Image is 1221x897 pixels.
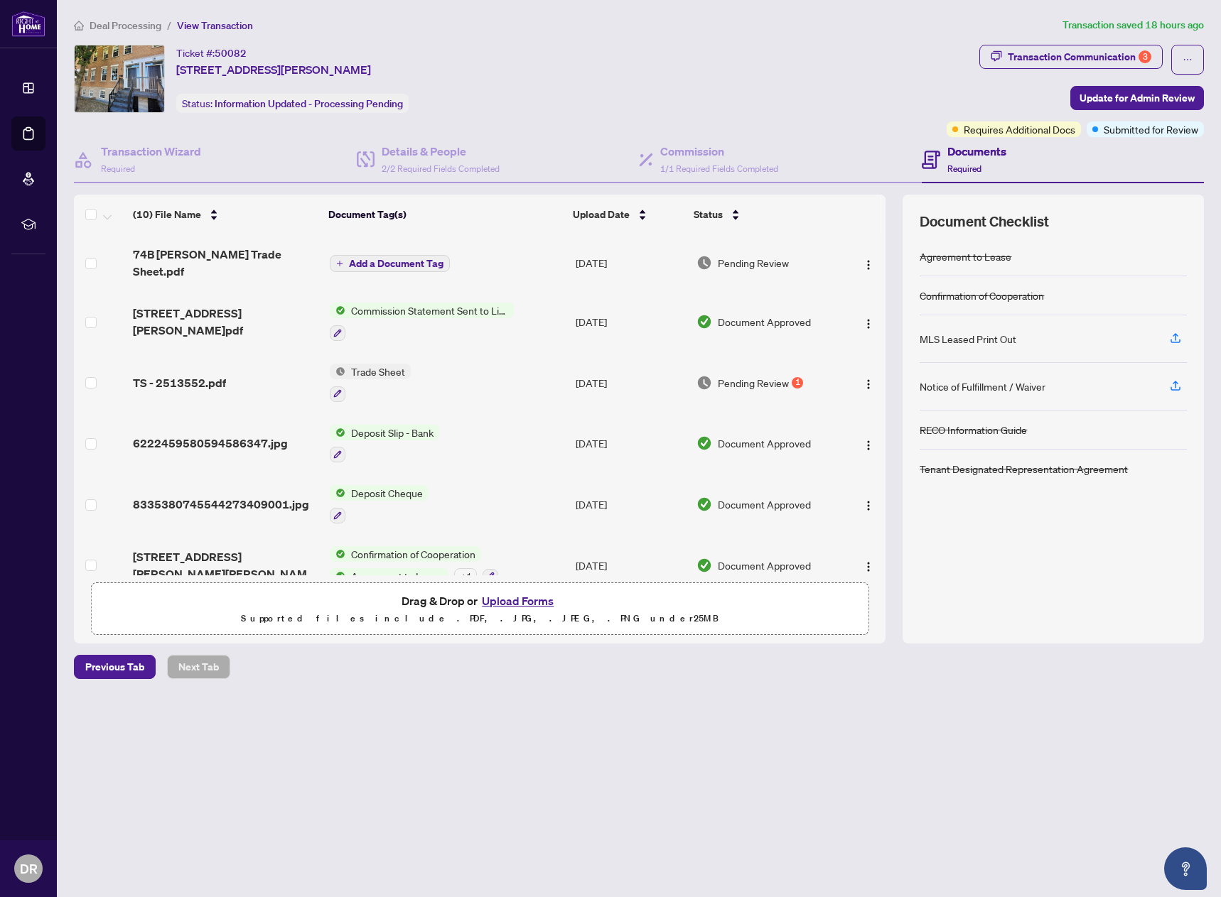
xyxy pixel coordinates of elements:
span: plus [336,260,343,267]
span: Document Approved [718,314,811,330]
button: Add a Document Tag [330,255,450,272]
button: Status IconCommission Statement Sent to Listing Brokerage [330,303,514,341]
span: Document Approved [718,558,811,573]
img: Logo [863,318,874,330]
div: Notice of Fulfillment / Waiver [920,379,1045,394]
span: Status [694,207,723,222]
span: Drag & Drop or [402,592,558,610]
td: [DATE] [570,535,692,596]
button: Add a Document Tag [330,254,450,273]
button: Open asap [1164,847,1207,890]
th: Status [688,195,839,234]
img: Document Status [696,496,712,512]
img: Logo [863,561,874,572]
div: Tenant Designated Representation Agreement [920,461,1128,477]
img: Logo [863,440,874,451]
td: [DATE] [570,352,692,413]
span: Information Updated - Processing Pending [215,97,403,110]
span: Commission Statement Sent to Listing Brokerage [345,303,514,318]
div: Status: [176,94,409,113]
span: 2/2 Required Fields Completed [382,163,500,174]
span: 1/1 Required Fields Completed [660,163,778,174]
td: [DATE] [570,413,692,474]
span: View Transaction [177,19,253,32]
img: Document Status [696,435,712,451]
img: Status Icon [330,568,345,584]
button: Status IconConfirmation of CooperationStatus IconAgreement to Lease+1 [330,546,498,585]
h4: Transaction Wizard [101,143,201,160]
img: Logo [863,379,874,390]
div: MLS Leased Print Out [920,331,1016,347]
span: Pending Review [718,375,789,391]
td: [DATE] [570,474,692,535]
button: Logo [857,432,880,455]
button: Status IconDeposit Slip - Bank [330,425,439,463]
img: Document Status [696,558,712,573]
button: Upload Forms [478,592,558,610]
span: Trade Sheet [345,364,411,379]
h4: Commission [660,143,778,160]
th: Document Tag(s) [323,195,567,234]
span: 6222459580594586347.jpg [133,435,288,452]
button: Logo [857,310,880,333]
button: Logo [857,554,880,577]
img: Document Status [696,255,712,271]
button: Status IconDeposit Cheque [330,485,429,523]
span: [STREET_ADDRESS][PERSON_NAME]pdf [133,305,318,339]
span: 8335380745544273409001.jpg [133,496,309,513]
th: Upload Date [567,195,688,234]
li: / [167,17,171,33]
img: Logo [863,500,874,511]
span: Requires Additional Docs [964,121,1075,137]
h4: Documents [947,143,1006,160]
button: Previous Tab [74,655,156,679]
span: [STREET_ADDRESS][PERSON_NAME] [176,61,371,78]
td: [DATE] [570,291,692,352]
button: Logo [857,251,880,274]
span: Document Approved [718,435,811,451]
span: Add a Document Tag [349,259,443,268]
span: Submitted for Review [1104,121,1198,137]
span: Update for Admin Review [1080,87,1195,109]
button: Next Tab [167,655,230,679]
span: Confirmation of Cooperation [345,546,481,562]
span: Deal Processing [90,19,161,32]
div: + 1 [454,568,477,584]
span: Pending Review [718,255,789,271]
span: TS - 2513552.pdf [133,374,226,391]
div: Ticket #: [176,45,247,61]
span: Required [101,163,135,174]
span: Document Approved [718,496,811,512]
span: Drag & Drop orUpload FormsSupported files include .PDF, .JPG, .JPEG, .PNG under25MB [92,583,868,636]
button: Transaction Communication3 [979,45,1163,69]
button: Logo [857,371,880,394]
img: IMG-E12208519_1.jpg [75,45,164,112]
span: 50082 [215,47,247,60]
button: Update for Admin Review [1070,86,1204,110]
span: Deposit Cheque [345,485,429,501]
div: Agreement to Lease [920,249,1011,264]
span: [STREET_ADDRESS][PERSON_NAME][PERSON_NAME] - LEASE OFFER - Completed.pdf [133,548,318,582]
img: Document Status [696,375,712,391]
div: 1 [792,377,803,388]
button: Status IconTrade Sheet [330,364,411,402]
span: (10) File Name [133,207,201,222]
article: Transaction saved 18 hours ago [1063,17,1204,33]
span: 74B [PERSON_NAME] Trade Sheet.pdf [133,246,318,280]
div: RECO Information Guide [920,422,1027,437]
div: Transaction Communication [1008,45,1151,68]
th: (10) File Name [127,195,323,234]
span: Previous Tab [85,656,144,678]
img: Logo [863,259,874,271]
img: Status Icon [330,485,345,501]
img: Status Icon [330,303,345,318]
span: ellipsis [1183,55,1193,65]
img: Status Icon [330,425,345,440]
span: home [74,21,84,31]
div: Confirmation of Cooperation [920,288,1044,303]
td: [DATE] [570,234,692,291]
img: Status Icon [330,364,345,379]
img: Status Icon [330,546,345,562]
button: Logo [857,493,880,516]
span: Deposit Slip - Bank [345,425,439,440]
